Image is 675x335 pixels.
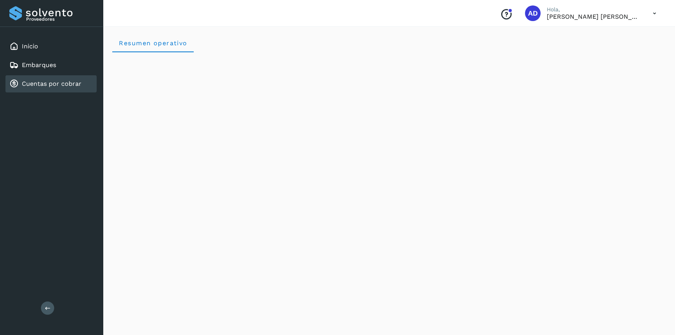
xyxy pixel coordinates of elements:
[26,16,94,22] p: Proveedores
[22,43,38,50] a: Inicio
[5,38,97,55] div: Inicio
[5,57,97,74] div: Embarques
[547,13,640,20] p: ALMA DELIA CASTAÑEDA MERCADO
[5,75,97,92] div: Cuentas por cobrar
[547,6,640,13] p: Hola,
[22,80,81,87] a: Cuentas por cobrar
[118,39,187,47] span: Resumen operativo
[22,61,56,69] a: Embarques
